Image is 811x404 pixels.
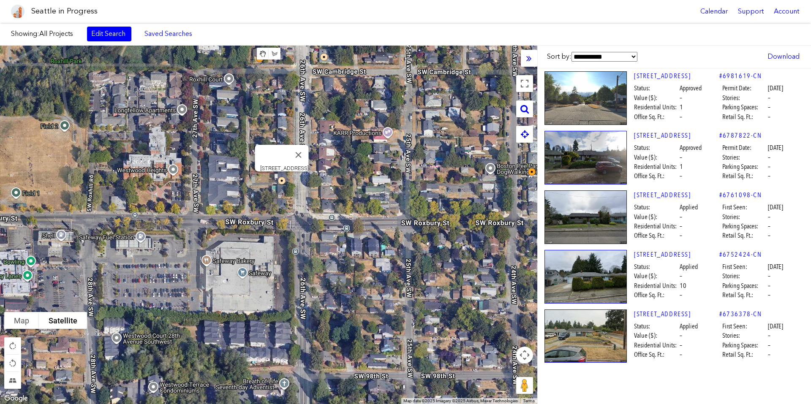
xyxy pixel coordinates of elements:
span: – [680,153,682,162]
a: Edit Search [87,27,131,41]
span: Retail Sq. Ft.: [722,350,767,359]
span: – [768,93,770,103]
a: Terms [523,399,535,403]
img: 9438_24TH_AVE_SW_SEATTLE.jpg [544,131,627,184]
span: Value ($): [634,212,678,222]
span: Retail Sq. Ft.: [722,112,767,122]
span: Status: [634,143,678,152]
span: Approved [680,143,702,152]
span: Applied [680,322,698,331]
img: 9258_24TH_AVE_SW_SEATTLE.jpg [544,309,627,363]
span: Stories: [722,93,767,103]
span: First Seen: [722,203,767,212]
span: Status: [634,84,678,93]
span: Parking Spaces: [722,103,767,112]
span: Residential Units: [634,281,678,290]
button: Drag Pegman onto the map to open Street View [516,377,533,394]
button: Show satellite imagery [39,312,87,329]
span: Stories: [722,212,767,222]
span: – [680,171,682,181]
a: #6761098-CN [719,190,762,200]
span: – [680,350,682,359]
span: Value ($): [634,271,678,281]
span: Office Sq. Ft.: [634,112,678,122]
span: – [680,331,682,340]
span: Approved [680,84,702,93]
span: [DATE] [768,203,783,212]
span: Office Sq. Ft.: [634,171,678,181]
label: Sort by: [547,52,637,62]
a: [STREET_ADDRESS] [634,190,719,200]
span: – [768,350,770,359]
span: Office Sq. Ft.: [634,350,678,359]
span: Retail Sq. Ft.: [722,290,767,300]
span: Residential Units: [634,222,678,231]
span: [DATE] [768,322,783,331]
span: Value ($): [634,331,678,340]
span: – [680,212,682,222]
span: Office Sq. Ft.: [634,231,678,240]
span: Parking Spaces: [722,281,767,290]
button: Rotate map counterclockwise [4,355,21,371]
span: Retail Sq. Ft.: [722,231,767,240]
span: – [680,341,682,350]
button: Close [288,145,309,165]
span: Residential Units: [634,162,678,171]
span: Value ($): [634,93,678,103]
span: Status: [634,322,678,331]
span: First Seen: [722,262,767,271]
a: Saved Searches [140,27,197,41]
span: – [768,162,770,171]
span: Residential Units: [634,341,678,350]
span: – [768,103,770,112]
button: Toggle fullscreen view [516,75,533,92]
span: – [680,112,682,122]
a: [STREET_ADDRESS] [634,250,719,259]
span: – [680,290,682,300]
a: [STREET_ADDRESS] [634,71,719,81]
span: – [680,222,682,231]
span: Status: [634,203,678,212]
span: Permit Date: [722,84,767,93]
a: [STREET_ADDRESS] [634,309,719,319]
span: – [768,153,770,162]
span: – [768,331,770,340]
select: Sort by: [572,52,637,62]
span: Map data ©2025 Imagery ©2025 Airbus, Maxar Technologies [403,399,518,403]
a: #6752424-CN [719,250,762,259]
h1: Seattle in Progress [31,6,98,16]
span: – [768,341,770,350]
img: Google [2,393,30,404]
span: All Projects [39,30,73,38]
span: Stories: [722,271,767,281]
span: Parking Spaces: [722,162,767,171]
span: – [768,212,770,222]
span: – [680,93,682,103]
a: #6787822-CN [719,131,762,140]
span: Residential Units: [634,103,678,112]
span: Retail Sq. Ft.: [722,171,767,181]
img: 9441_26TH_AVE_SW_SEATTLE.jpg [544,190,627,244]
a: Open this area in Google Maps (opens a new window) [2,393,30,404]
span: – [768,281,770,290]
span: Permit Date: [722,143,767,152]
button: Draw a shape [269,48,280,60]
span: Value ($): [634,153,678,162]
img: 2606_SW_CAMBRIDGE_ST_SEATTLE.jpg [544,71,627,125]
button: Show street map [4,312,39,329]
span: – [768,290,770,300]
button: Stop drawing [257,48,269,60]
span: – [768,171,770,181]
a: #6981619-CN [719,71,762,81]
button: Rotate map clockwise [4,337,21,354]
label: Showing: [11,29,79,38]
span: First Seen: [722,322,767,331]
img: 9256_26TH_AVE_SW_SEATTLE.jpg [544,250,627,304]
span: Stories: [722,331,767,340]
span: Applied [680,203,698,212]
button: Tilt map [4,372,21,389]
span: – [768,231,770,240]
div: [STREET_ADDRESS] [260,165,309,171]
img: favicon-96x96.png [11,5,24,18]
span: [DATE] [768,262,783,271]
